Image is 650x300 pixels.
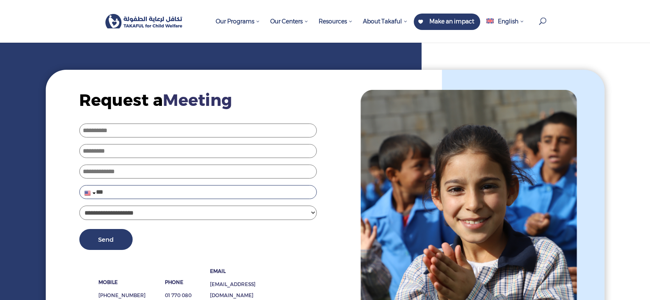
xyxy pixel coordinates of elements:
[105,14,183,29] img: Takaful
[498,18,518,25] span: English
[79,89,317,115] h2: Request a
[163,90,232,110] span: Meeting
[79,229,132,250] button: Send
[482,14,528,43] a: English
[363,18,408,25] span: About Takaful
[165,279,183,285] a: PHONE
[414,14,480,30] a: Make an impact
[210,268,226,274] a: EMAIL
[315,14,357,43] a: Resources
[359,14,412,43] a: About Takaful
[270,18,308,25] span: Our Centers
[266,14,312,43] a: Our Centers
[319,18,353,25] span: Resources
[212,14,264,43] a: Our Programs
[98,279,118,285] a: MOBILE
[429,18,474,25] span: Make an impact
[216,18,260,25] span: Our Programs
